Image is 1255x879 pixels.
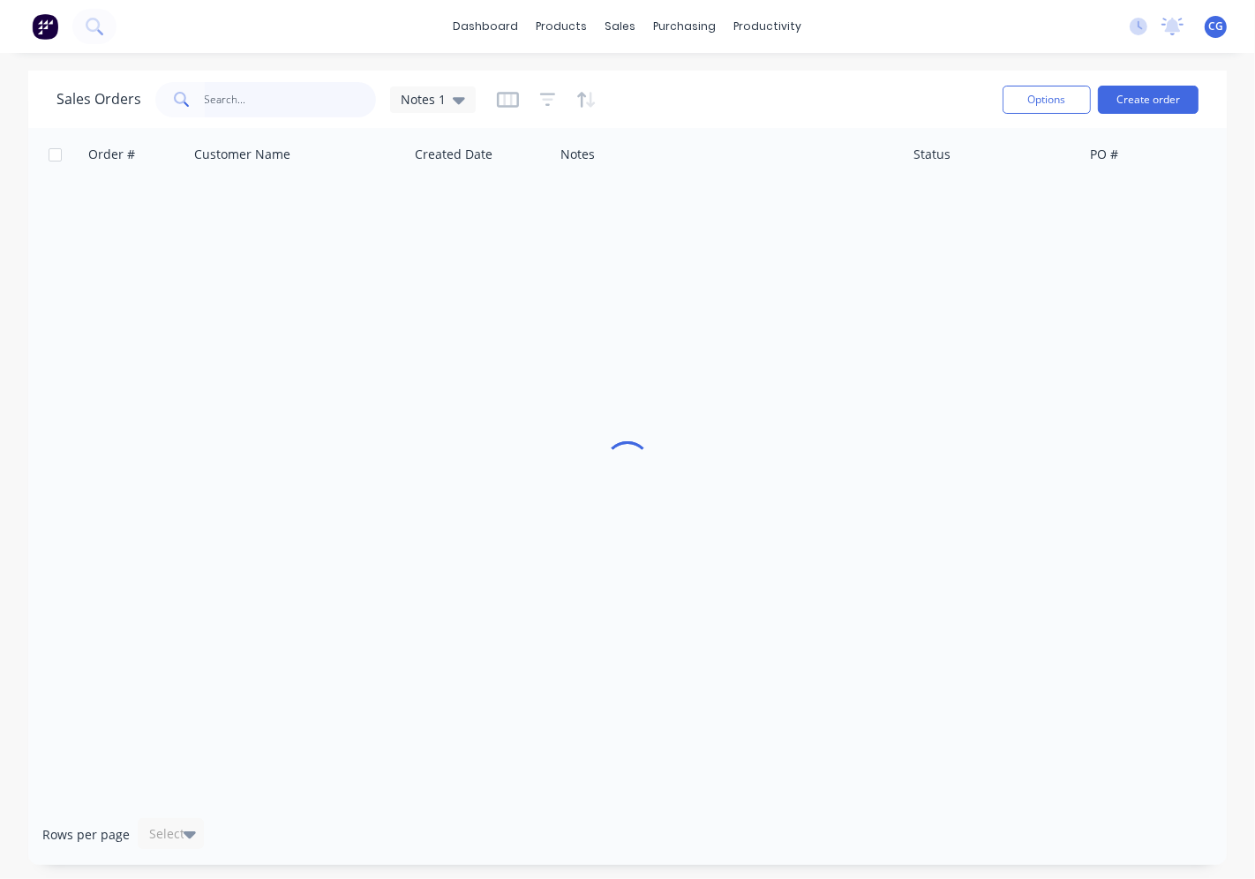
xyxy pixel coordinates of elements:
[88,146,135,163] div: Order #
[1098,86,1199,114] button: Create order
[1003,86,1091,114] button: Options
[597,13,645,40] div: sales
[445,13,528,40] a: dashboard
[149,825,195,843] div: Select...
[56,91,141,108] h1: Sales Orders
[42,826,130,844] span: Rows per page
[1208,19,1223,34] span: CG
[415,146,492,163] div: Created Date
[645,13,725,40] div: purchasing
[205,82,377,117] input: Search...
[194,146,290,163] div: Customer Name
[560,146,595,163] div: Notes
[913,146,951,163] div: Status
[1090,146,1118,163] div: PO #
[528,13,597,40] div: products
[725,13,811,40] div: productivity
[401,90,446,109] span: Notes 1
[32,13,58,40] img: Factory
